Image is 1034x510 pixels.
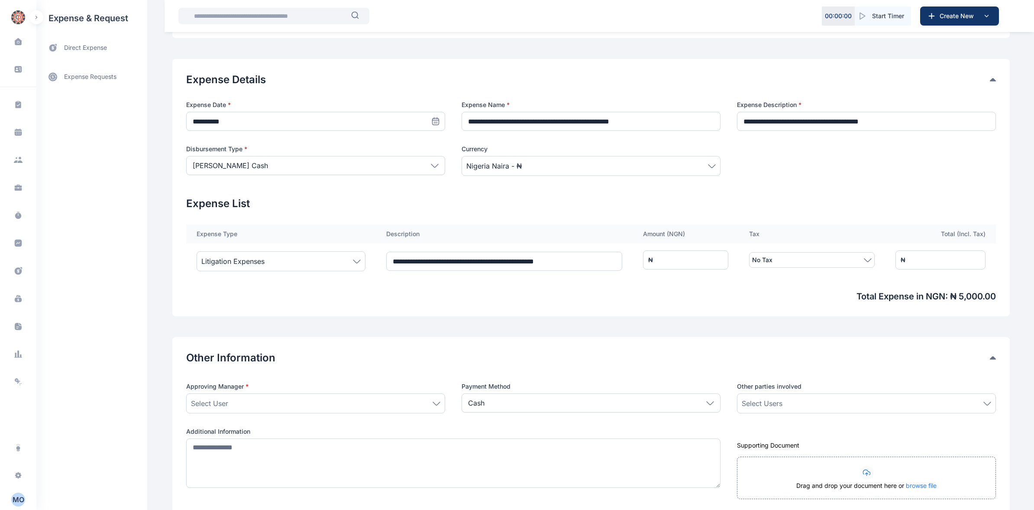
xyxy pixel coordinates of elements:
[462,145,488,153] span: Currency
[633,224,739,244] th: Amount ( NGN )
[191,398,228,409] span: Select User
[186,101,445,109] label: Expense Date
[462,382,721,391] label: Payment Method
[11,494,25,505] div: M O
[186,290,996,302] span: Total Expense in NGN : ₦ 5,000.00
[920,6,999,26] button: Create New
[186,73,990,87] button: Expense Details
[752,255,772,265] span: No Tax
[906,482,937,489] span: browse file
[186,145,445,153] label: Disbursement Type
[186,73,996,87] div: Expense Details
[737,101,996,109] label: Expense Description
[376,224,632,244] th: Description
[201,256,265,266] span: Litigation Expenses
[872,12,904,20] span: Start Timer
[825,12,852,20] p: 00 : 00 : 00
[936,12,981,20] span: Create New
[186,427,721,436] label: Additional Information
[462,101,721,109] label: Expense Name
[466,161,522,171] span: Nigeria Naira - ₦
[468,398,485,408] p: Cash
[186,351,990,365] button: Other Information
[737,382,801,391] span: Other parties involved
[36,36,147,59] a: direct expense
[855,6,911,26] button: Start Timer
[64,43,107,52] span: direct expense
[737,441,996,450] div: Supporting Document
[186,224,376,244] th: Expense Type
[901,256,905,264] div: ₦
[739,224,885,244] th: Tax
[193,160,268,171] p: [PERSON_NAME] Cash
[186,382,249,391] span: Approving Manager
[11,493,25,507] button: MO
[5,493,31,507] button: MO
[186,197,996,211] h2: Expense List
[742,398,782,409] span: Select Users
[648,256,653,264] div: ₦
[36,66,147,87] a: expense requests
[737,481,995,499] div: Drag and drop your document here or
[36,59,147,87] div: expense requests
[186,351,996,365] div: Other Information
[885,224,996,244] th: Total (Incl. Tax)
